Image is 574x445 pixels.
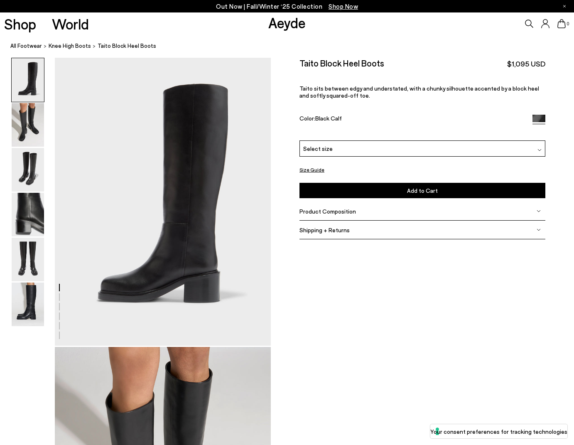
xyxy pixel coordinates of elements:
[12,283,44,326] img: Taito Block Heel Boots - Image 6
[537,228,541,232] img: svg%3E
[216,1,358,12] p: Out Now | Fall/Winter ‘25 Collection
[4,17,36,31] a: Shop
[52,17,89,31] a: World
[268,14,306,31] a: Aeyde
[299,183,545,198] button: Add to Cart
[299,85,539,99] span: Taito sits between edgy and understated, with a chunky silhouette accented by a block heel and so...
[10,42,42,50] a: All Footwear
[10,35,574,58] nav: breadcrumb
[430,424,567,438] button: Your consent preferences for tracking technologies
[299,115,525,124] div: Color:
[315,115,342,122] span: Black Calf
[12,103,44,147] img: Taito Block Heel Boots - Image 2
[537,209,541,213] img: svg%3E
[49,42,91,50] a: knee high boots
[507,59,545,69] span: $1,095 USD
[12,148,44,192] img: Taito Block Heel Boots - Image 3
[299,58,384,68] h2: Taito Block Heel Boots
[407,187,438,194] span: Add to Cart
[98,42,156,50] span: Taito Block Heel Boots
[329,2,358,10] span: Navigate to /collections/new-in
[299,226,350,234] span: Shipping + Returns
[566,22,570,26] span: 0
[12,238,44,281] img: Taito Block Heel Boots - Image 5
[299,208,356,215] span: Product Composition
[537,148,542,152] img: svg%3E
[12,193,44,236] img: Taito Block Heel Boots - Image 4
[12,58,44,102] img: Taito Block Heel Boots - Image 1
[430,427,567,436] label: Your consent preferences for tracking technologies
[299,165,324,175] button: Size Guide
[557,19,566,28] a: 0
[49,42,91,49] span: knee high boots
[303,144,333,153] span: Select size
